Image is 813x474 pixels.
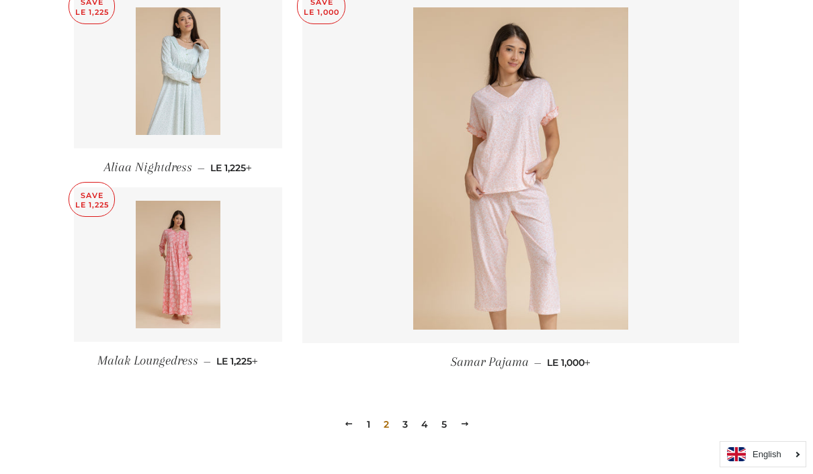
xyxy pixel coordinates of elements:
span: LE 1,225 [216,355,258,367]
a: Aliaa Nightdress — LE 1,225 [74,148,282,187]
a: English [727,447,799,461]
a: 4 [416,414,433,434]
span: LE 1,225 [210,162,252,174]
p: Save LE 1,225 [69,183,114,217]
a: 3 [397,414,413,434]
a: 5 [436,414,452,434]
i: English [753,450,781,459]
span: Malak Loungedress [97,353,198,368]
a: Samar Pajama — LE 1,000 [302,343,739,381]
a: Malak Loungedress — LE 1,225 [74,342,282,380]
span: Samar Pajama [451,354,529,369]
span: 2 [378,414,394,434]
span: — [204,355,211,367]
span: — [198,162,205,174]
span: — [534,357,542,369]
a: 1 [361,414,376,434]
span: Aliaa Nightdress [104,160,192,175]
span: LE 1,000 [547,357,591,369]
